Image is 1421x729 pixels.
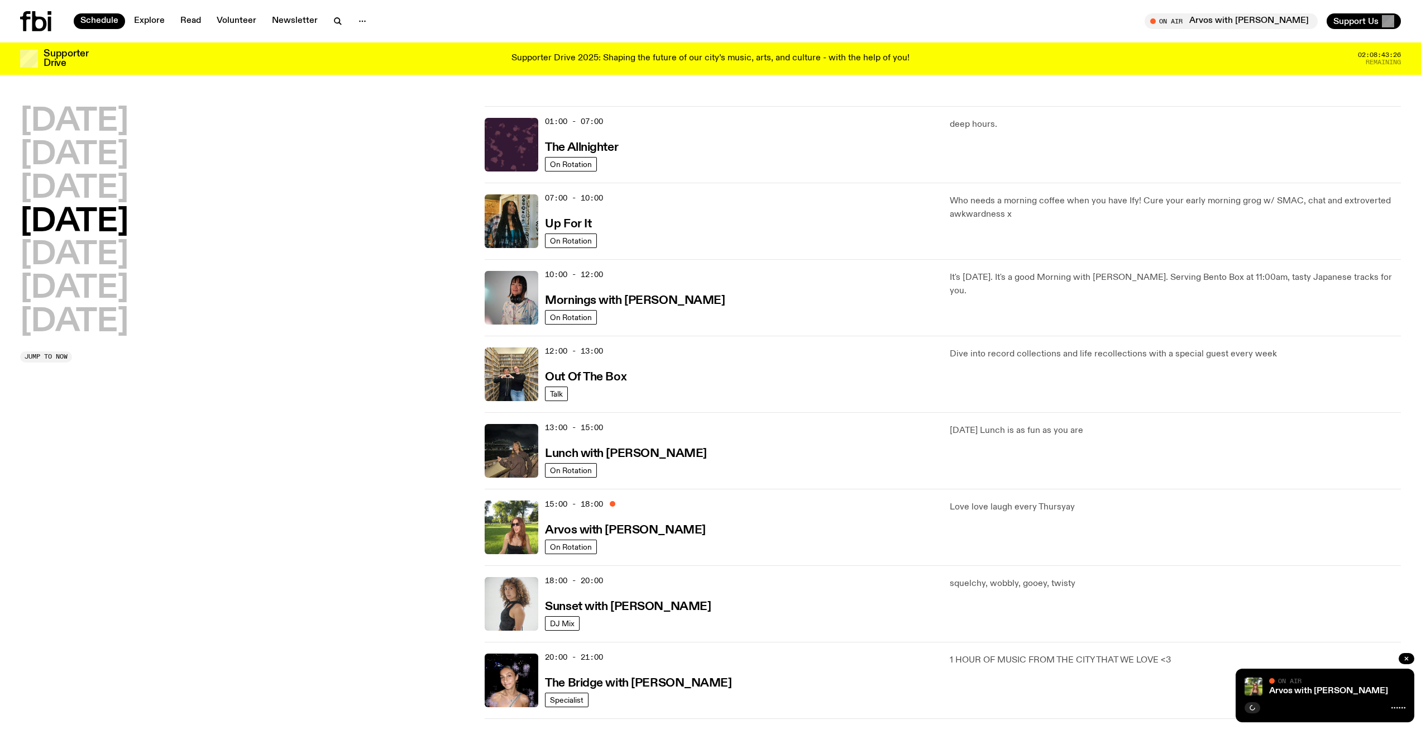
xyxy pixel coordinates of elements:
[20,173,128,204] button: [DATE]
[545,599,711,613] a: Sunset with [PERSON_NAME]
[265,13,324,29] a: Newsletter
[545,693,589,707] a: Specialist
[210,13,263,29] a: Volunteer
[545,422,603,433] span: 13:00 - 15:00
[550,313,592,321] span: On Rotation
[1269,687,1388,695] a: Arvos with [PERSON_NAME]
[545,193,603,203] span: 07:00 - 10:00
[950,424,1401,437] p: [DATE] Lunch is as fun as you are
[545,234,597,248] a: On Rotation
[545,269,603,280] span: 10:00 - 12:00
[545,295,725,307] h3: Mornings with [PERSON_NAME]
[485,271,538,325] img: Kana Frazer is smiling at the camera with her head tilted slightly to her left. She wears big bla...
[545,463,597,478] a: On Rotation
[545,142,618,154] h3: The Allnighter
[20,307,128,338] button: [DATE]
[545,157,597,171] a: On Rotation
[545,387,568,401] a: Talk
[550,466,592,474] span: On Rotation
[550,236,592,245] span: On Rotation
[545,616,580,631] a: DJ Mix
[950,654,1401,667] p: 1 HOUR OF MUSIC FROM THE CITY THAT WE LOVE <3
[545,218,591,230] h3: Up For It
[20,240,128,271] button: [DATE]
[545,369,626,383] a: Out Of The Box
[950,271,1401,298] p: It's [DATE]. It's a good Morning with [PERSON_NAME]. Serving Bento Box at 11:00am, tasty Japanese...
[550,160,592,168] span: On Rotation
[485,577,538,631] img: Tangela looks past her left shoulder into the camera with an inquisitive look. She is wearing a s...
[1278,677,1302,684] span: On Air
[25,354,68,360] span: Jump to now
[545,540,597,554] a: On Rotation
[545,525,705,536] h3: Arvos with [PERSON_NAME]
[20,207,128,238] button: [DATE]
[74,13,125,29] a: Schedule
[545,446,706,460] a: Lunch with [PERSON_NAME]
[44,49,88,68] h3: Supporter Drive
[950,194,1401,221] p: Who needs a morning coffee when you have Ify! Cure your early morning grog w/ SMAC, chat and extr...
[1358,52,1401,58] span: 02:08:43:26
[545,675,731,689] a: The Bridge with [PERSON_NAME]
[485,424,538,478] img: Izzy Page stands above looking down at Opera Bar. She poses in front of the Harbour Bridge in the...
[950,501,1401,514] p: Love love laugh every Thursyay
[550,619,575,627] span: DJ Mix
[174,13,208,29] a: Read
[20,351,72,363] button: Jump to now
[1333,16,1379,26] span: Support Us
[1327,13,1401,29] button: Support Us
[20,140,128,171] button: [DATE]
[950,347,1401,361] p: Dive into record collections and life recollections with a special guest every week
[545,678,731,689] h3: The Bridge with [PERSON_NAME]
[20,106,128,137] button: [DATE]
[950,577,1401,590] p: squelchy, wobbly, gooey, twisty
[545,448,706,460] h3: Lunch with [PERSON_NAME]
[545,140,618,154] a: The Allnighter
[485,501,538,554] img: Lizzie Bowles is sitting in a bright green field of grass, with dark sunglasses and a black top. ...
[545,575,603,586] span: 18:00 - 20:00
[1245,678,1262,695] img: Lizzie Bowles is sitting in a bright green field of grass, with dark sunglasses and a black top. ...
[950,118,1401,131] p: deep hours.
[1145,13,1318,29] button: On AirArvos with [PERSON_NAME]
[20,273,128,304] button: [DATE]
[545,371,626,383] h3: Out Of The Box
[545,116,603,127] span: 01:00 - 07:00
[545,216,591,230] a: Up For It
[545,346,603,356] span: 12:00 - 13:00
[550,695,583,704] span: Specialist
[545,652,603,663] span: 20:00 - 21:00
[545,499,603,509] span: 15:00 - 18:00
[127,13,171,29] a: Explore
[550,389,563,398] span: Talk
[545,522,705,536] a: Arvos with [PERSON_NAME]
[1366,59,1401,65] span: Remaining
[485,347,538,401] img: Matt and Kate stand in the music library and make a heart shape with one hand each.
[485,194,538,248] img: Ify - a Brown Skin girl with black braided twists, looking up to the side with her tongue stickin...
[545,293,725,307] a: Mornings with [PERSON_NAME]
[545,310,597,325] a: On Rotation
[545,601,711,613] h3: Sunset with [PERSON_NAME]
[511,54,910,64] p: Supporter Drive 2025: Shaping the future of our city’s music, arts, and culture - with the help o...
[550,542,592,551] span: On Rotation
